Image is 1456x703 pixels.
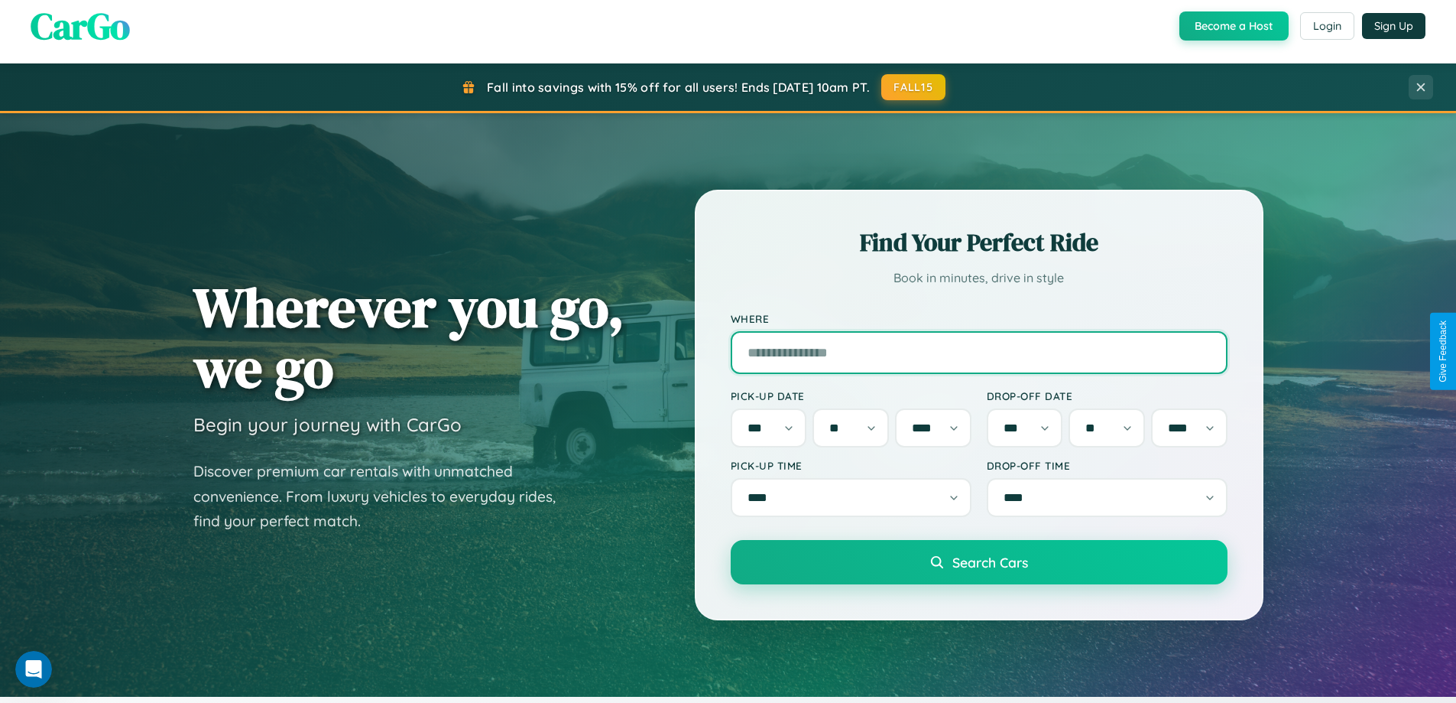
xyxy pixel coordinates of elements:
h2: Find Your Perfect Ride [731,226,1227,259]
label: Pick-up Date [731,389,971,402]
h3: Begin your journey with CarGo [193,413,462,436]
label: Pick-up Time [731,459,971,472]
span: CarGo [31,1,130,51]
div: Give Feedback [1438,321,1448,382]
label: Drop-off Time [987,459,1227,472]
h1: Wherever you go, we go [193,277,624,398]
button: Become a Host [1179,11,1289,41]
button: FALL15 [881,74,945,100]
span: Fall into savings with 15% off for all users! Ends [DATE] 10am PT. [487,80,870,95]
iframe: Intercom live chat [15,651,52,688]
label: Drop-off Date [987,389,1227,402]
p: Book in minutes, drive in style [731,267,1227,289]
button: Login [1300,12,1354,40]
p: Discover premium car rentals with unmatched convenience. From luxury vehicles to everyday rides, ... [193,459,576,534]
label: Where [731,312,1227,325]
button: Search Cars [731,540,1227,584]
button: Sign Up [1362,13,1425,39]
span: Search Cars [952,554,1028,571]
